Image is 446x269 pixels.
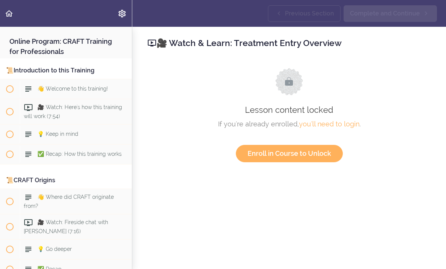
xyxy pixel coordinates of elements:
div: If you're already enrolled, . [155,118,424,130]
svg: Settings Menu [118,9,127,18]
span: Previous Section [285,9,334,18]
span: 👋 Where did CRAFT originate from? [24,194,114,209]
a: Previous Section [268,5,341,22]
span: 👋 Welcome to this training! [37,86,108,92]
span: 🎥 Watch: Fireside chat with [PERSON_NAME] (7:16) [24,219,108,234]
span: 🎥 Watch: Here's how this training will work (7:54) [24,104,122,119]
a: Enroll in Course to Unlock [236,145,343,162]
svg: Back to course curriculum [5,9,14,18]
span: 💡 Keep in mind [37,131,78,137]
a: you'll need to login [299,120,359,128]
span: Complete and Continue [350,9,420,18]
h2: 🎥 Watch & Learn: Treatment Entry Overview [147,37,431,49]
div: Lesson content locked [155,68,424,162]
span: ✅ Recap: How this training works [37,151,122,157]
span: 💡 Go deeper [37,246,72,252]
a: Complete and Continue [344,5,437,22]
